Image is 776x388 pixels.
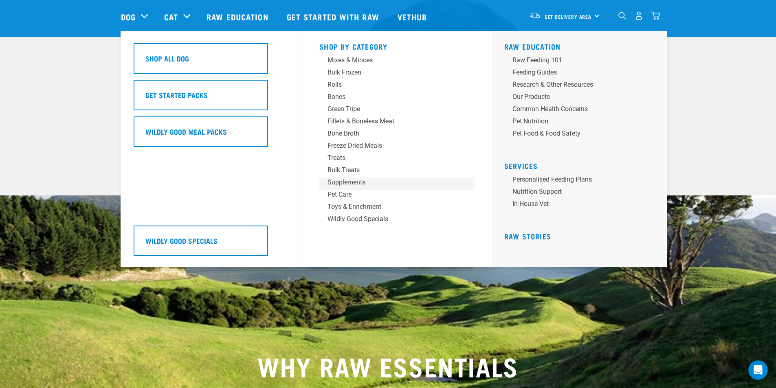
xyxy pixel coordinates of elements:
[512,80,640,90] div: Research & Other Resources
[164,11,178,23] a: Cat
[504,199,659,211] a: In-house vet
[504,175,659,187] a: Personalised Feeding Plans
[504,92,659,104] a: Our Products
[145,235,218,246] h5: Wildly Good Specials
[319,153,474,165] a: Treats
[319,55,474,68] a: Mixes & Minces
[504,55,659,68] a: Raw Feeding 101
[328,80,455,90] div: Rolls
[328,178,455,187] div: Supplements
[319,92,474,104] a: Bones
[328,92,455,102] div: Bones
[279,0,389,33] a: Get started with Raw
[319,214,474,226] a: Wildly Good Specials
[328,116,455,126] div: Fillets & Boneless Meat
[748,360,768,380] iframe: Intercom live chat
[134,116,288,153] a: Wildly Good Meal Packs
[512,129,640,138] div: Pet Food & Food Safety
[328,165,455,175] div: Bulk Treats
[319,165,474,178] a: Bulk Treats
[328,104,455,114] div: Green Tripe
[319,116,474,129] a: Fillets & Boneless Meat
[121,351,655,380] h2: WHY RAW ESSENTIALS
[134,43,288,80] a: Shop All Dog
[319,42,474,49] h5: Shop By Category
[319,68,474,80] a: Bulk Frozen
[504,80,659,92] a: Research & Other Resources
[651,11,660,20] img: home-icon@2x.png
[504,162,659,168] h5: Services
[504,129,659,141] a: Pet Food & Food Safety
[319,178,474,190] a: Supplements
[504,234,551,238] a: Raw Stories
[504,187,659,199] a: Nutrition Support
[319,202,474,214] a: Toys & Enrichment
[328,129,455,138] div: Bone Broth
[134,226,288,262] a: Wildly Good Specials
[145,126,227,137] h5: Wildly Good Meal Packs
[504,116,659,129] a: Pet Nutrition
[319,104,474,116] a: Green Tripe
[618,12,626,20] img: home-icon-1@2x.png
[328,55,455,65] div: Mixes & Minces
[328,190,455,199] div: Pet Care
[389,0,437,33] a: Vethub
[134,80,288,116] a: Get Started Packs
[145,53,189,64] h5: Shop All Dog
[504,68,659,80] a: Feeding Guides
[145,90,208,100] h5: Get Started Packs
[512,104,640,114] div: Common Health Concerns
[328,68,455,77] div: Bulk Frozen
[504,44,561,48] a: Raw Education
[319,80,474,92] a: Rolls
[328,214,455,224] div: Wildly Good Specials
[512,55,640,65] div: Raw Feeding 101
[319,190,474,202] a: Pet Care
[328,202,455,212] div: Toys & Enrichment
[545,15,592,18] span: Set Delivery Area
[328,141,455,151] div: Freeze Dried Meals
[198,0,278,33] a: Raw Education
[635,11,643,20] img: user.png
[512,116,640,126] div: Pet Nutrition
[504,104,659,116] a: Common Health Concerns
[319,129,474,141] a: Bone Broth
[530,12,541,19] img: van-moving.png
[512,68,640,77] div: Feeding Guides
[328,153,455,163] div: Treats
[512,92,640,102] div: Our Products
[319,141,474,153] a: Freeze Dried Meals
[121,11,136,23] a: Dog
